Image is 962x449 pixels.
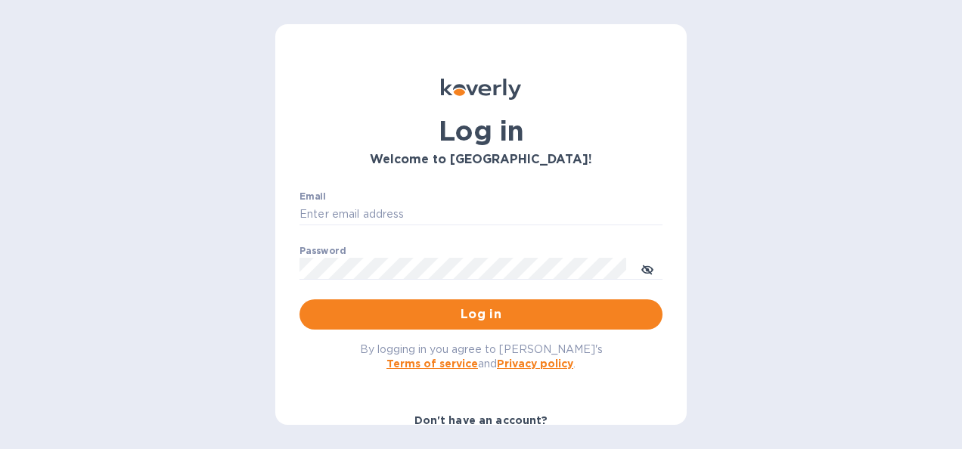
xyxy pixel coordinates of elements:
[632,253,663,283] button: toggle password visibility
[312,305,650,324] span: Log in
[299,115,663,147] h1: Log in
[299,203,663,226] input: Enter email address
[299,246,346,255] label: Password
[497,358,573,370] a: Privacy policy
[414,414,548,426] b: Don't have an account?
[441,79,521,100] img: Koverly
[299,299,663,330] button: Log in
[299,153,663,167] h3: Welcome to [GEOGRAPHIC_DATA]!
[299,192,326,201] label: Email
[386,358,478,370] a: Terms of service
[360,343,603,370] span: By logging in you agree to [PERSON_NAME]'s and .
